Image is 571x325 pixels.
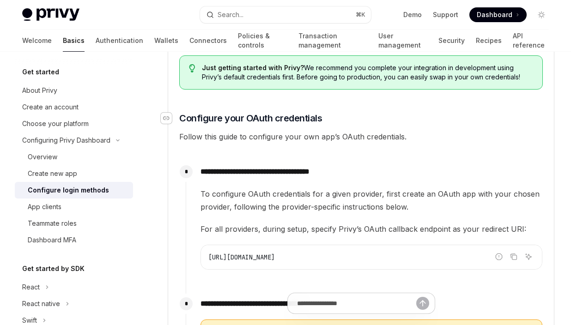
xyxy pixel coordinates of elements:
button: Send message [416,297,429,310]
a: Connectors [189,30,227,52]
a: Basics [63,30,85,52]
div: Search... [218,9,243,20]
button: Toggle dark mode [534,7,549,22]
button: Copy the contents from the code block [508,251,520,263]
span: Configure your OAuth credentials [179,112,322,125]
a: Wallets [154,30,178,52]
a: Security [438,30,465,52]
h5: Get started [22,66,59,78]
div: Create an account [22,102,79,113]
a: Policies & controls [238,30,287,52]
a: User management [378,30,427,52]
button: Toggle React native section [15,295,133,312]
div: Configuring Privy Dashboard [22,135,110,146]
a: Recipes [476,30,502,52]
a: Create an account [15,99,133,115]
div: Overview [28,151,57,162]
a: Transaction management [298,30,367,52]
button: Open search [200,6,371,23]
span: For all providers, during setup, specify Privy’s OAuth callback endpoint as your redirect URI: [200,223,542,235]
div: React native [22,298,60,309]
span: [URL][DOMAIN_NAME] [208,253,275,261]
a: Create new app [15,165,133,182]
button: Report incorrect code [493,251,505,263]
button: Ask AI [522,251,535,263]
a: Overview [15,149,133,165]
strong: Just getting started with Privy? [202,64,304,72]
a: Demo [403,10,422,19]
div: Configure login methods [28,185,109,196]
svg: Tip [189,64,195,72]
div: React [22,282,40,293]
input: Ask a question... [297,293,416,313]
span: To configure OAuth credentials for a given provider, first create an OAuth app with your chosen p... [200,187,542,213]
a: Configure login methods [15,182,133,199]
div: About Privy [22,85,57,96]
a: App clients [15,199,133,215]
div: Create new app [28,168,77,179]
a: API reference [513,30,549,52]
a: Authentication [96,30,143,52]
button: Toggle Configuring Privy Dashboard section [15,132,133,149]
a: Dashboard [469,7,527,22]
a: Choose your platform [15,115,133,132]
div: Dashboard MFA [28,235,76,246]
img: light logo [22,8,79,21]
a: Teammate roles [15,215,133,232]
span: Dashboard [477,10,512,19]
a: Support [433,10,458,19]
a: Navigate to header [161,112,179,125]
a: About Privy [15,82,133,99]
div: Teammate roles [28,218,77,229]
span: ⌘ K [356,11,365,18]
a: Welcome [22,30,52,52]
span: Follow this guide to configure your own app’s OAuth credentials. [179,130,543,143]
span: We recommend you complete your integration in development using Privy’s default credentials first... [202,63,533,82]
a: Dashboard MFA [15,232,133,248]
div: Choose your platform [22,118,89,129]
h5: Get started by SDK [22,263,85,274]
button: Toggle React section [15,279,133,295]
div: App clients [28,201,61,212]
